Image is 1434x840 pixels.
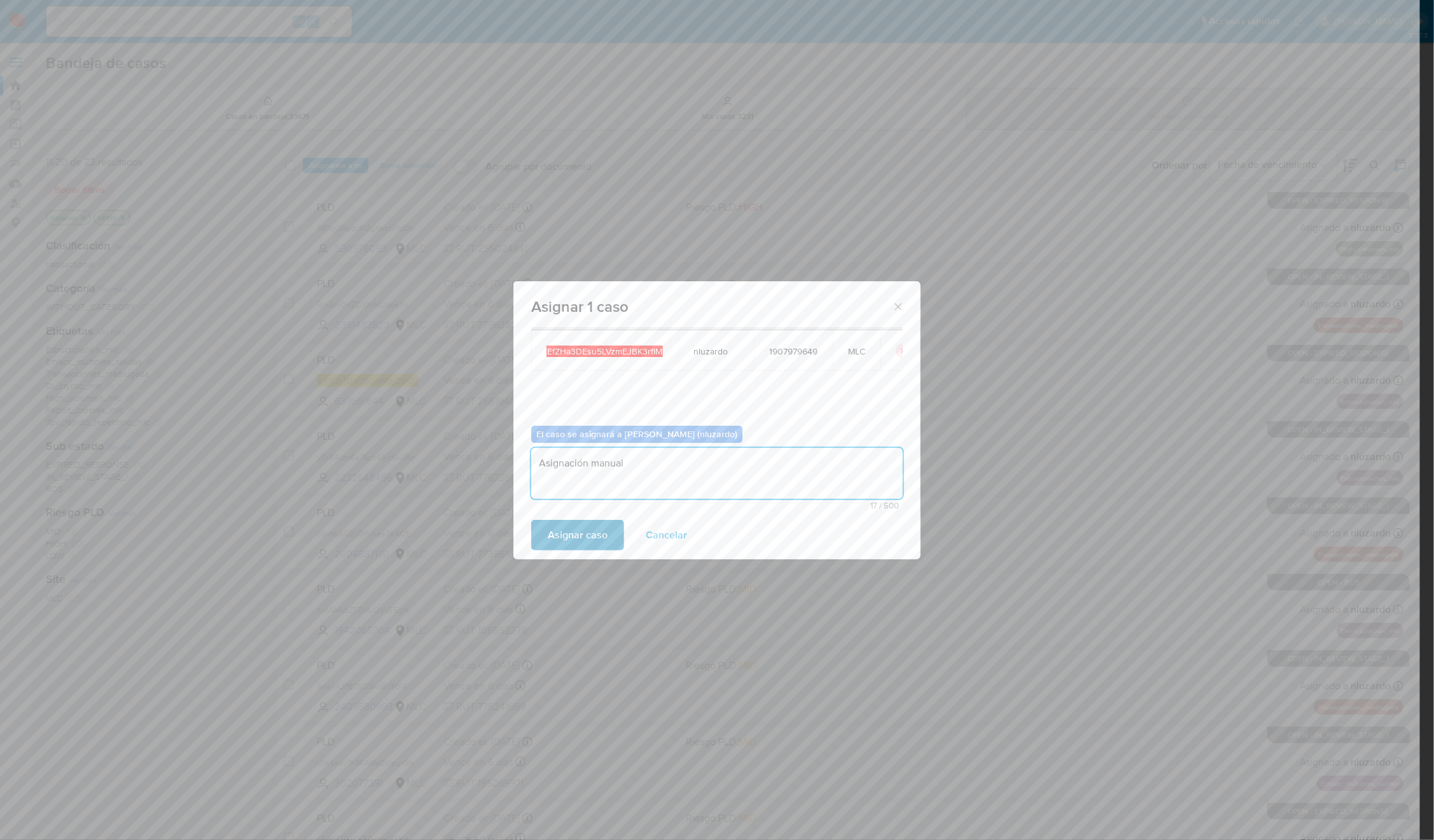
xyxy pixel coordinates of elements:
[896,343,911,358] button: icon-button
[531,448,903,499] textarea: Asignación manual
[892,300,903,312] button: Cerrar ventana
[769,346,818,357] span: 1907979649
[693,346,739,357] span: nluzardo
[535,501,899,510] span: Máximo 500 caracteres
[531,520,624,550] button: Asignar caso
[646,521,687,549] span: Cancelar
[513,281,921,559] div: assign-modal
[629,520,704,550] button: Cancelar
[536,428,737,440] b: El caso se asignará a [PERSON_NAME] (nluzardo)
[546,344,663,358] em: EfZHa3DEsu5LVzmEJBK3rfIM
[848,346,865,357] span: MLC
[531,299,892,314] span: Asignar 1 caso
[548,521,608,549] span: Asignar caso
